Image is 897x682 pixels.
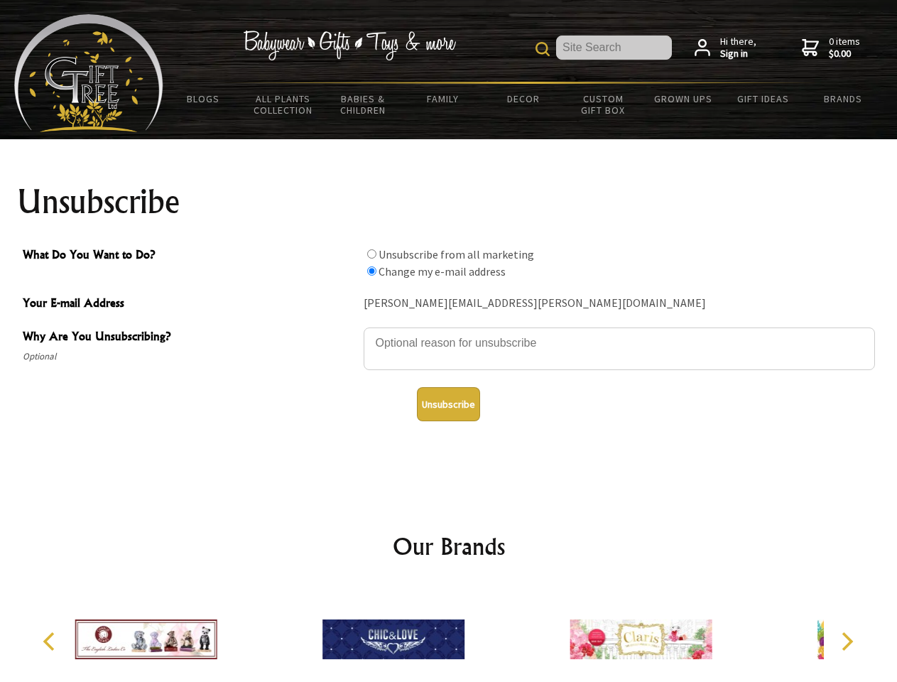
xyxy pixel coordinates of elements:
label: Change my e-mail address [379,264,506,278]
button: Next [831,626,862,657]
input: What Do You Want to Do? [367,266,376,276]
a: Custom Gift Box [563,84,643,125]
h1: Unsubscribe [17,185,881,219]
button: Unsubscribe [417,387,480,421]
img: Babywear - Gifts - Toys & more [243,31,456,60]
div: [PERSON_NAME][EMAIL_ADDRESS][PERSON_NAME][DOMAIN_NAME] [364,293,875,315]
a: Grown Ups [643,84,723,114]
input: Site Search [556,36,672,60]
a: Babies & Children [323,84,403,125]
strong: Sign in [720,48,756,60]
a: 0 items$0.00 [802,36,860,60]
input: What Do You Want to Do? [367,249,376,259]
span: Why Are You Unsubscribing? [23,328,357,348]
span: 0 items [829,35,860,60]
textarea: Why Are You Unsubscribing? [364,328,875,370]
span: What Do You Want to Do? [23,246,357,266]
h2: Our Brands [28,529,869,563]
a: Hi there,Sign in [695,36,756,60]
span: Your E-mail Address [23,294,357,315]
a: Decor [483,84,563,114]
img: Babyware - Gifts - Toys and more... [14,14,163,132]
a: All Plants Collection [244,84,324,125]
a: Family [403,84,484,114]
strong: $0.00 [829,48,860,60]
a: Gift Ideas [723,84,803,114]
label: Unsubscribe from all marketing [379,247,534,261]
a: Brands [803,84,884,114]
a: BLOGS [163,84,244,114]
span: Hi there, [720,36,756,60]
img: product search [536,42,550,56]
button: Previous [36,626,67,657]
span: Optional [23,348,357,365]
